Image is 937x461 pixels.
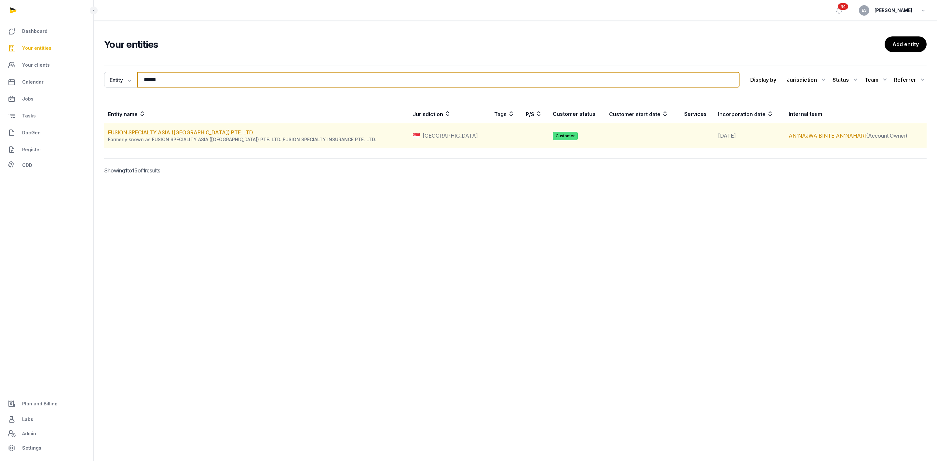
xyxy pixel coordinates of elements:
[5,108,88,124] a: Tasks
[22,78,44,86] span: Calendar
[22,146,41,154] span: Register
[714,105,785,123] th: Incorporation date
[22,444,41,452] span: Settings
[108,136,409,143] div: Formerly known as FUSION SPECIALITY ASIA ([GEOGRAPHIC_DATA]) PTE. LTD.,FUSION SPECIALTY INSURANCE...
[143,167,145,174] span: 1
[787,75,827,85] div: Jurisdiction
[132,167,138,174] span: 15
[22,27,48,35] span: Dashboard
[885,36,927,52] a: Add entity
[104,105,409,123] th: Entity name
[104,159,302,182] p: Showing to of results
[104,72,137,88] button: Entity
[864,75,889,85] div: Team
[5,74,88,90] a: Calendar
[22,430,36,438] span: Admin
[789,132,923,140] div: (Account Owner)
[5,412,88,427] a: Labs
[22,44,51,52] span: Your entities
[5,440,88,456] a: Settings
[423,132,478,140] span: [GEOGRAPHIC_DATA]
[104,38,885,50] h2: Your entities
[789,132,866,139] a: AN'NAJWA BINTE AN'NAHARI
[785,105,927,123] th: Internal team
[859,5,869,16] button: ES
[862,8,867,12] span: ES
[5,396,88,412] a: Plan and Billing
[22,400,58,408] span: Plan and Billing
[108,129,254,136] a: FUSION SPECIALTY ASIA ([GEOGRAPHIC_DATA]) PTE. LTD.
[5,91,88,107] a: Jobs
[553,132,578,140] span: Customer
[22,129,41,137] span: DocGen
[125,167,127,174] span: 1
[22,112,36,120] span: Tasks
[5,40,88,56] a: Your entities
[894,75,927,85] div: Referrer
[750,75,776,85] p: Display by
[5,427,88,440] a: Admin
[22,415,33,423] span: Labs
[875,7,912,14] span: [PERSON_NAME]
[549,105,605,123] th: Customer status
[22,95,34,103] span: Jobs
[409,105,490,123] th: Jurisdiction
[680,105,714,123] th: Services
[5,125,88,141] a: DocGen
[714,123,785,148] td: [DATE]
[5,159,88,172] a: CDD
[522,105,549,123] th: P/S
[490,105,522,123] th: Tags
[5,142,88,157] a: Register
[833,75,859,85] div: Status
[5,23,88,39] a: Dashboard
[22,161,32,169] span: CDD
[22,61,50,69] span: Your clients
[605,105,680,123] th: Customer start date
[838,3,848,10] span: 44
[5,57,88,73] a: Your clients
